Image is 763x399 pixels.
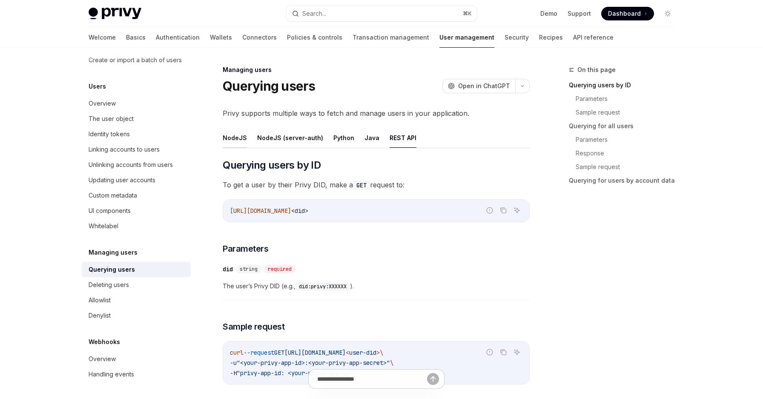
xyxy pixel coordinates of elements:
[569,119,681,133] a: Querying for all users
[569,133,681,146] a: Parameters
[82,308,191,323] a: Denylist
[286,6,477,21] button: Search...⌘K
[376,349,380,356] span: >
[82,188,191,203] a: Custom metadata
[156,27,200,48] a: Authentication
[223,243,268,255] span: Parameters
[569,174,681,187] a: Querying for users by account data
[569,106,681,119] a: Sample request
[82,126,191,142] a: Identity tokens
[291,207,308,215] span: <did>
[82,262,191,277] a: Querying users
[89,98,116,109] div: Overview
[89,221,118,231] div: Whitelabel
[569,160,681,174] a: Sample request
[569,78,681,92] a: Querying users by ID
[89,206,131,216] div: UI components
[89,81,106,92] h5: Users
[244,349,274,356] span: --request
[82,293,191,308] a: Allowlist
[89,354,116,364] div: Overview
[373,349,376,356] span: d
[223,158,321,172] span: Querying users by ID
[89,8,141,20] img: light logo
[333,128,354,148] button: Python
[89,337,120,347] h5: Webhooks
[427,373,439,385] button: Send message
[577,65,616,75] span: On this page
[82,157,191,172] a: Unlinking accounts from users
[89,247,138,258] h5: Managing users
[89,27,116,48] a: Welcome
[223,265,233,273] div: did
[223,107,530,119] span: Privy supports multiple ways to fetch and manage users in your application.
[89,160,173,170] div: Unlinking accounts from users
[484,205,495,216] button: Report incorrect code
[284,349,346,356] span: [URL][DOMAIN_NAME]
[230,349,244,356] span: curl
[82,172,191,188] a: Updating user accounts
[573,27,614,48] a: API reference
[264,265,295,273] div: required
[89,280,129,290] div: Deleting users
[661,7,674,20] button: Toggle dark mode
[257,128,323,148] button: NodeJS (server-auth)
[601,7,654,20] a: Dashboard
[89,264,135,275] div: Querying users
[287,27,342,48] a: Policies & controls
[223,281,530,291] span: The user’s Privy DID (e.g., ).
[498,347,509,358] button: Copy the contents from the code block
[569,92,681,106] a: Parameters
[498,205,509,216] button: Copy the contents from the code block
[511,347,522,358] button: Ask AI
[458,82,510,90] span: Open in ChatGPT
[540,9,557,18] a: Demo
[569,146,681,160] a: Response
[539,27,563,48] a: Recipes
[274,349,284,356] span: GET
[82,111,191,126] a: The user object
[240,266,258,273] span: string
[82,142,191,157] a: Linking accounts to users
[89,190,137,201] div: Custom metadata
[353,181,370,190] code: GET
[89,175,155,185] div: Updating user accounts
[380,349,383,356] span: \
[89,144,160,155] div: Linking accounts to users
[82,367,191,382] a: Handling events
[349,349,373,356] span: user-di
[89,114,134,124] div: The user object
[353,27,429,48] a: Transaction management
[390,359,393,367] span: \
[89,129,130,139] div: Identity tokens
[223,78,316,94] h1: Querying users
[82,218,191,234] a: Whitelabel
[295,282,350,291] code: did:privy:XXXXXX
[608,9,641,18] span: Dashboard
[223,321,284,333] span: Sample request
[484,347,495,358] button: Report incorrect code
[302,9,326,19] div: Search...
[442,79,515,93] button: Open in ChatGPT
[89,295,111,305] div: Allowlist
[223,179,530,191] span: To get a user by their Privy DID, make a request to:
[89,310,111,321] div: Denylist
[82,277,191,293] a: Deleting users
[230,207,291,215] span: [URL][DOMAIN_NAME]
[463,10,472,17] span: ⌘ K
[242,27,277,48] a: Connectors
[364,128,379,148] button: Java
[439,27,494,48] a: User management
[237,359,390,367] span: "<your-privy-app-id>:<your-privy-app-secret>"
[126,27,146,48] a: Basics
[82,96,191,111] a: Overview
[82,351,191,367] a: Overview
[82,203,191,218] a: UI components
[223,66,530,74] div: Managing users
[317,370,427,388] input: Ask a question...
[346,349,349,356] span: <
[568,9,591,18] a: Support
[223,128,247,148] button: NodeJS
[505,27,529,48] a: Security
[230,359,237,367] span: -u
